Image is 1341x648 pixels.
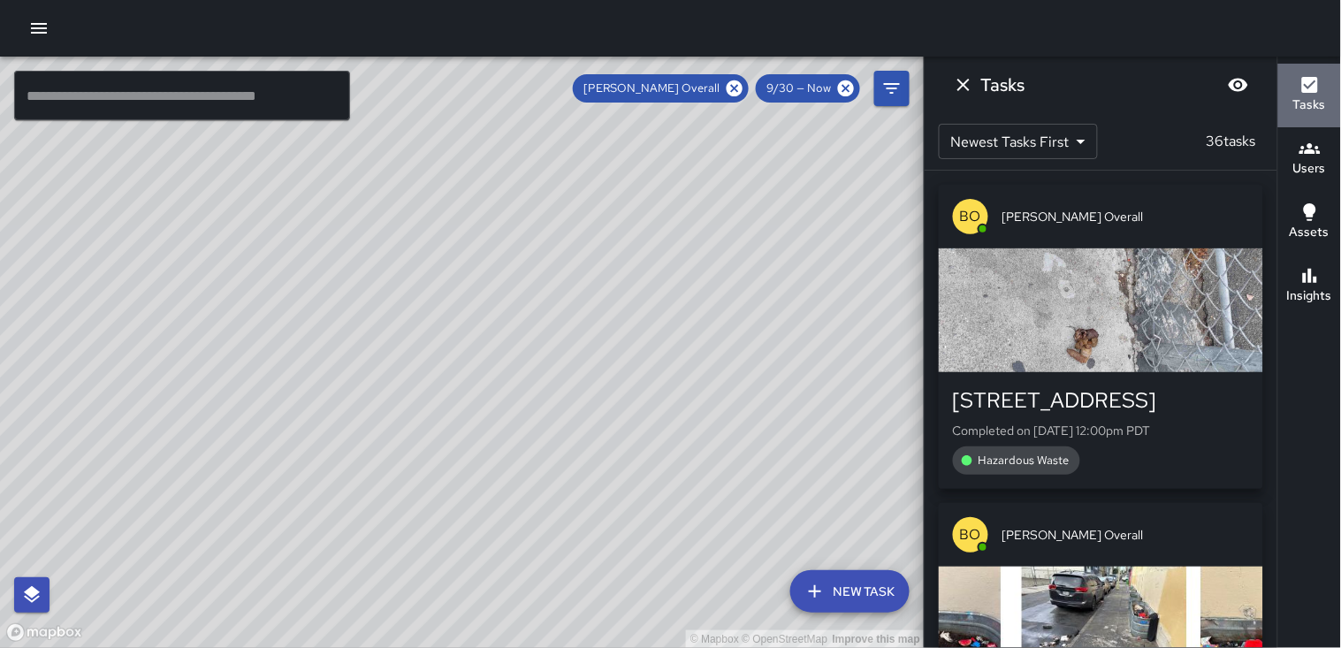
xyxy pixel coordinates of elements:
[573,80,730,97] span: [PERSON_NAME] Overall
[874,71,910,106] button: Filters
[1293,95,1326,115] h6: Tasks
[960,524,981,545] p: BO
[756,74,860,103] div: 9/30 — Now
[968,452,1080,469] span: Hazardous Waste
[1278,127,1341,191] button: Users
[946,67,981,103] button: Dismiss
[1293,159,1326,179] h6: Users
[939,124,1098,159] div: Newest Tasks First
[1278,191,1341,255] button: Assets
[953,386,1249,415] div: [STREET_ADDRESS]
[1200,131,1263,152] p: 36 tasks
[1278,64,1341,127] button: Tasks
[573,74,749,103] div: [PERSON_NAME] Overall
[756,80,842,97] span: 9/30 — Now
[1278,255,1341,318] button: Insights
[1290,223,1330,242] h6: Assets
[953,422,1249,439] p: Completed on [DATE] 12:00pm PDT
[1002,526,1249,544] span: [PERSON_NAME] Overall
[981,71,1025,99] h6: Tasks
[1221,67,1256,103] button: Blur
[939,185,1263,489] button: BO[PERSON_NAME] Overall[STREET_ADDRESS]Completed on [DATE] 12:00pm PDTHazardous Waste
[1002,208,1249,225] span: [PERSON_NAME] Overall
[1287,286,1332,306] h6: Insights
[960,206,981,227] p: BO
[790,570,910,613] button: New Task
